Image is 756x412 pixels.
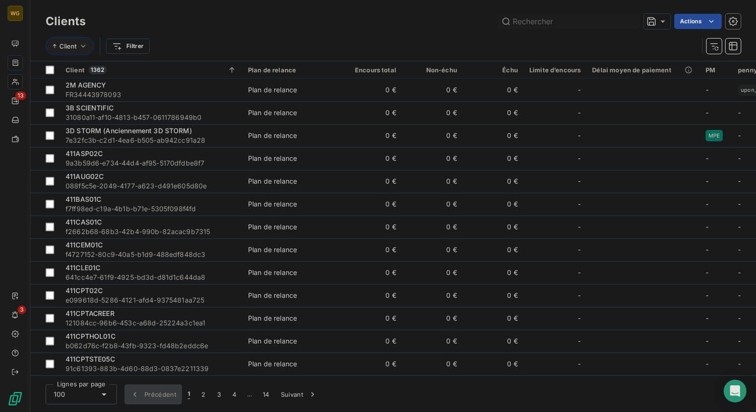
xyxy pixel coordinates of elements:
[248,85,297,95] div: Plan de relance
[248,268,297,277] div: Plan de relance
[498,14,640,29] input: Rechercher
[248,199,297,209] div: Plan de relance
[66,195,101,203] span: 411BAS01C
[248,108,297,118] div: Plan de relance
[46,13,86,30] h3: Clients
[66,273,237,282] span: 641cc4e7-61f9-4925-bd3d-d81d1c644da8
[248,222,297,232] div: Plan de relance
[341,101,402,124] td: 0 €
[578,177,581,186] span: -
[706,177,708,185] span: -
[706,66,727,74] div: PM
[578,154,581,163] span: -
[341,375,402,398] td: 0 €
[463,78,524,101] td: 0 €
[463,261,524,284] td: 0 €
[578,245,581,255] span: -
[66,218,102,226] span: 411CAS01C
[15,91,26,100] span: 13
[469,66,518,74] div: Échu
[182,384,196,404] button: 1
[578,222,581,232] span: -
[66,364,237,373] span: 91c61393-883b-4d60-88d3-0837e2211339
[341,147,402,170] td: 0 €
[242,387,257,402] span: …
[248,177,297,186] div: Plan de relance
[706,337,708,345] span: -
[738,177,741,185] span: -
[188,390,190,399] span: 1
[66,104,114,112] span: 3B SCIENTIFIC
[106,39,150,54] button: Filtrer
[248,336,297,346] div: Plan de relance
[8,391,23,406] img: Logo LeanPay
[257,384,275,404] button: 14
[402,307,463,330] td: 0 €
[8,6,23,21] div: WG
[248,131,297,140] div: Plan de relance
[402,216,463,238] td: 0 €
[463,124,524,147] td: 0 €
[578,314,581,323] span: -
[54,390,65,399] span: 100
[706,154,708,162] span: -
[341,307,402,330] td: 0 €
[66,81,106,89] span: 2M AGENCY
[66,286,103,294] span: 411CPT02C
[341,78,402,101] td: 0 €
[248,245,297,255] div: Plan de relance
[248,359,297,369] div: Plan de relance
[341,170,402,193] td: 0 €
[402,193,463,216] td: 0 €
[578,131,581,140] span: -
[66,309,115,317] span: 411CPTACREER
[66,318,237,328] span: 121084cc-96b6-453c-a68d-25224a3c1ea1
[578,268,581,277] span: -
[402,78,463,101] td: 0 €
[578,336,581,346] span: -
[463,101,524,124] td: 0 €
[248,66,335,74] div: Plan de relance
[463,307,524,330] td: 0 €
[66,158,237,168] span: 9a3b59d6-e734-44d4-af95-5170dfdbe8f7
[578,108,581,118] span: -
[738,268,741,276] span: -
[341,284,402,307] td: 0 €
[706,314,708,322] span: -
[463,330,524,353] td: 0 €
[402,375,463,398] td: 0 €
[706,268,708,276] span: -
[248,291,297,300] div: Plan de relance
[66,204,237,214] span: f7ff98ed-c19a-4b1b-b71e-5305f098f4fd
[66,66,85,74] span: Client
[463,353,524,375] td: 0 €
[738,291,741,299] span: -
[708,133,720,138] span: MPE
[347,66,396,74] div: Encours total
[738,360,741,368] span: -
[529,66,581,74] div: Limite d’encours
[674,14,722,29] button: Actions
[408,66,457,74] div: Non-échu
[59,42,77,50] span: Client
[402,284,463,307] td: 0 €
[196,384,211,404] button: 2
[463,216,524,238] td: 0 €
[402,170,463,193] td: 0 €
[592,66,694,74] div: Délai moyen de paiement
[124,384,182,404] button: Précédent
[66,341,237,351] span: b062d76c-f2b8-43fb-9323-fd48b2eddc6e
[738,337,741,345] span: -
[402,261,463,284] td: 0 €
[66,90,237,99] span: FR34443978093
[66,172,104,180] span: 411AUG02C
[706,291,708,299] span: -
[341,216,402,238] td: 0 €
[341,238,402,261] td: 0 €
[66,113,237,122] span: 31080a11-af10-4813-b457-0611786949b0
[463,238,524,261] td: 0 €
[463,284,524,307] td: 0 €
[66,181,237,191] span: 088f5c5e-2049-4177-a623-d491e605d80e
[66,250,237,259] span: f4727152-80c9-40a5-b1d9-488edf848dc3
[578,291,581,300] span: -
